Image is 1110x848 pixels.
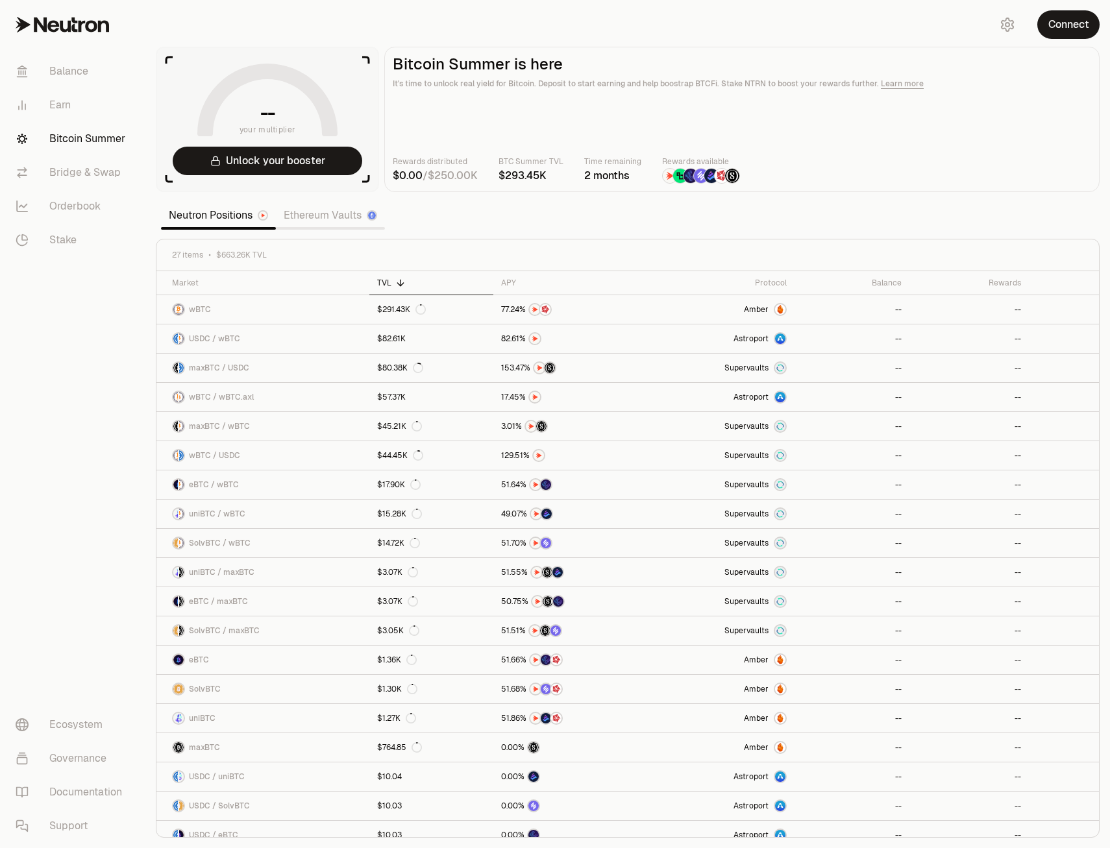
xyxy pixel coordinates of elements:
[530,304,540,315] img: NTRN
[377,509,422,519] div: $15.28K
[501,829,637,842] button: EtherFi Points
[775,538,785,548] img: Supervaults
[493,733,645,762] a: Structured Points
[542,567,552,577] img: Structured Points
[724,538,769,548] span: Supervaults
[530,538,541,548] img: NTRN
[530,713,541,723] img: NTRN
[377,596,418,607] div: $3.07K
[1037,10,1100,39] button: Connect
[775,450,785,461] img: Supervaults
[645,616,795,645] a: SupervaultsSupervaults
[189,509,245,519] span: uniBTC / wBTC
[501,566,637,579] button: NTRNStructured PointsBedrock Diamonds
[530,392,540,402] img: NTRN
[173,509,178,519] img: uniBTC Logo
[173,333,178,344] img: USDC Logo
[156,383,369,411] a: wBTC LogowBTC.axl LogowBTC / wBTC.axl
[724,363,769,373] span: Supervaults
[795,500,909,528] a: --
[5,55,140,88] a: Balance
[734,392,769,402] span: Astroport
[734,333,769,344] span: Astroport
[501,712,637,725] button: NTRNBedrock DiamondsMars Fragments
[189,479,239,490] span: eBTC / wBTC
[156,646,369,674] a: eBTC LogoeBTC
[156,354,369,382] a: maxBTC LogoUSDC LogomaxBTC / USDC
[734,771,769,782] span: Astroport
[645,529,795,557] a: SupervaultsSupervaults
[156,558,369,587] a: uniBTC LogomaxBTC LogouniBTC / maxBTC
[909,704,1029,733] a: --
[501,391,637,404] button: NTRN
[493,558,645,587] a: NTRNStructured PointsBedrock Diamonds
[673,169,687,183] img: Lombard Lux
[369,675,493,703] a: $1.30K
[493,383,645,411] a: NTRN
[645,762,795,791] a: Astroport
[501,332,637,345] button: NTRN
[179,801,184,811] img: SolvBTC Logo
[179,538,184,548] img: wBTC Logo
[795,295,909,324] a: --
[5,742,140,775] a: Governance
[775,684,785,694] img: Amber
[173,801,178,811] img: USDC Logo
[744,684,769,694] span: Amber
[715,169,729,183] img: Mars Fragments
[536,421,547,431] img: Structured Points
[189,771,245,782] span: USDC / uniBTC
[156,587,369,616] a: eBTC LogomaxBTC LogoeBTC / maxBTC
[909,529,1029,557] a: --
[493,616,645,645] a: NTRNStructured PointsSolv Points
[501,537,637,550] button: NTRNSolv Points
[694,169,708,183] img: Solv Points
[534,363,545,373] img: NTRN
[501,507,637,520] button: NTRNBedrock Diamonds
[179,392,184,402] img: wBTC.axl Logo
[531,509,541,519] img: NTRN
[645,733,795,762] a: AmberAmber
[909,762,1029,791] a: --
[173,742,184,753] img: maxBTC Logo
[795,792,909,820] a: --
[645,441,795,470] a: SupervaultsSupervaults
[501,478,637,491] button: NTRNEtherFi Points
[377,304,426,315] div: $291.43K
[189,596,248,607] span: eBTC / maxBTC
[795,733,909,762] a: --
[724,421,769,431] span: Supervaults
[156,762,369,791] a: USDC LogouniBTC LogoUSDC / uniBTC
[173,830,178,840] img: USDC Logo
[795,646,909,674] a: --
[493,324,645,353] a: NTRN
[369,792,493,820] a: $10.03
[724,450,769,461] span: Supervaults
[189,392,254,402] span: wBTC / wBTC.axl
[909,441,1029,470] a: --
[909,587,1029,616] a: --
[744,742,769,753] span: Amber
[530,684,541,694] img: NTRN
[501,683,637,696] button: NTRNSolv PointsMars Fragments
[909,324,1029,353] a: --
[744,713,769,723] span: Amber
[724,625,769,636] span: Supervaults
[724,509,769,519] span: Supervaults
[5,122,140,156] a: Bitcoin Summer
[645,412,795,441] a: SupervaultsSupervaults
[493,529,645,557] a: NTRNSolv Points
[541,479,551,490] img: EtherFi Points
[173,147,362,175] button: Unlock your booster
[744,655,769,665] span: Amber
[645,470,795,499] a: SupervaultsSupervaults
[795,441,909,470] a: --
[377,742,422,753] div: $764.85
[173,625,178,636] img: SolvBTC Logo
[377,333,406,344] div: $82.61K
[493,500,645,528] a: NTRNBedrock Diamonds
[276,202,385,228] a: Ethereum Vaults
[189,363,249,373] span: maxBTC / USDC
[369,324,493,353] a: $82.61K
[179,625,184,636] img: maxBTC Logo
